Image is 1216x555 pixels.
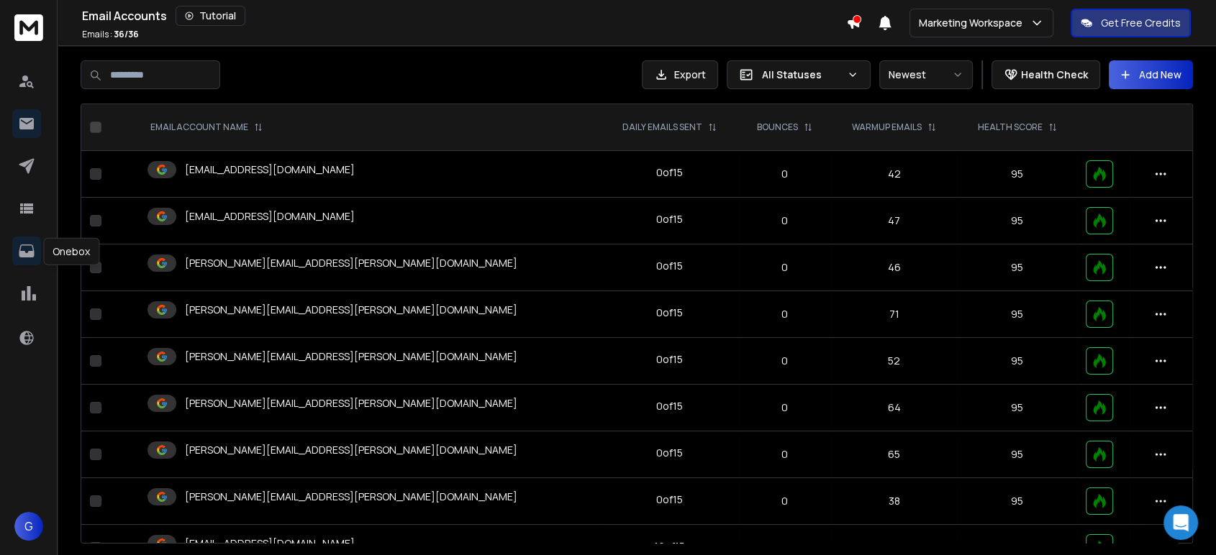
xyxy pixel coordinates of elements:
[642,60,718,89] button: Export
[14,512,43,541] button: G
[82,29,139,40] p: Emails :
[852,121,922,133] p: WARMUP EMAILS
[1101,16,1181,30] p: Get Free Credits
[176,6,245,26] button: Tutorial
[957,478,1077,525] td: 95
[748,354,822,368] p: 0
[831,431,957,478] td: 65
[919,16,1028,30] p: Marketing Workspace
[748,400,822,415] p: 0
[748,541,822,555] p: 0
[185,303,517,317] p: [PERSON_NAME][EMAIL_ADDRESS][PERSON_NAME][DOMAIN_NAME]
[656,492,683,507] div: 0 of 15
[748,214,822,228] p: 0
[185,162,355,177] p: [EMAIL_ADDRESS][DOMAIN_NAME]
[879,60,973,89] button: Newest
[957,385,1077,431] td: 95
[978,121,1043,133] p: HEALTH SCORE
[748,494,822,508] p: 0
[831,244,957,291] td: 46
[762,68,841,82] p: All Statuses
[831,338,957,385] td: 52
[831,478,957,525] td: 38
[1021,68,1088,82] p: Health Check
[185,256,517,270] p: [PERSON_NAME][EMAIL_ADDRESS][PERSON_NAME][DOMAIN_NAME]
[831,291,957,338] td: 71
[656,165,683,180] div: 0 of 15
[622,121,702,133] p: DAILY EMAILS SENT
[656,259,683,273] div: 0 of 15
[114,28,139,40] span: 36 / 36
[654,539,685,554] div: 10 of 15
[992,60,1100,89] button: Health Check
[757,121,798,133] p: BOUNCES
[957,244,1077,291] td: 95
[656,446,683,460] div: 0 of 15
[831,198,957,244] td: 47
[43,238,99,265] div: Onebox
[185,536,355,551] p: [EMAIL_ADDRESS][DOMAIN_NAME]
[748,260,822,275] p: 0
[957,338,1077,385] td: 95
[150,121,263,133] div: EMAIL ACCOUNT NAME
[82,6,846,26] div: Email Accounts
[957,198,1077,244] td: 95
[831,151,957,198] td: 42
[185,396,517,410] p: [PERSON_NAME][EMAIL_ADDRESS][PERSON_NAME][DOMAIN_NAME]
[748,447,822,462] p: 0
[656,352,683,367] div: 0 of 15
[185,490,517,504] p: [PERSON_NAME][EMAIL_ADDRESS][PERSON_NAME][DOMAIN_NAME]
[748,307,822,321] p: 0
[1109,60,1193,89] button: Add New
[957,431,1077,478] td: 95
[957,151,1077,198] td: 95
[957,291,1077,338] td: 95
[656,212,683,226] div: 0 of 15
[185,443,517,457] p: [PERSON_NAME][EMAIL_ADDRESS][PERSON_NAME][DOMAIN_NAME]
[185,209,355,224] p: [EMAIL_ADDRESS][DOMAIN_NAME]
[1163,505,1198,540] div: Open Intercom Messenger
[185,349,517,364] p: [PERSON_NAME][EMAIL_ADDRESS][PERSON_NAME][DOMAIN_NAME]
[656,399,683,413] div: 0 of 15
[656,306,683,320] div: 0 of 15
[831,385,957,431] td: 64
[748,167,822,181] p: 0
[1071,9,1191,37] button: Get Free Credits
